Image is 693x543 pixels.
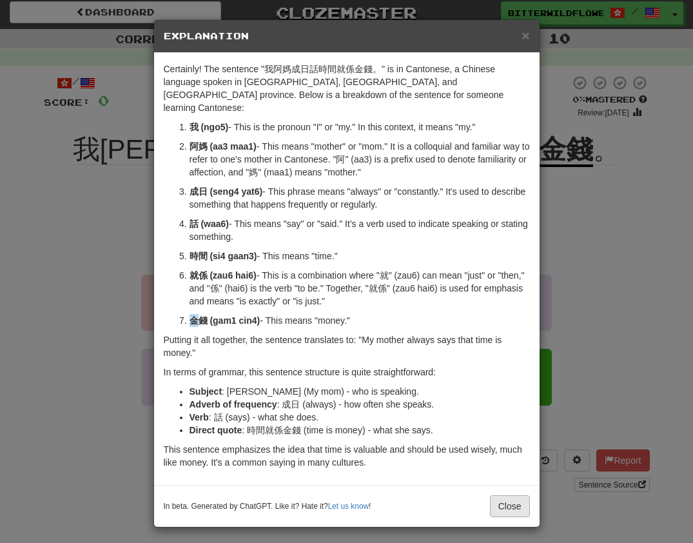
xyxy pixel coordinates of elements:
button: Close [490,495,530,517]
li: : 成日 (always) - how often she speaks. [190,398,530,411]
li: : [PERSON_NAME] (My mom) - who is speaking. [190,385,530,398]
span: × [522,28,529,43]
strong: 成日 (seng4 yat6) [190,186,263,197]
p: This sentence emphasizes the idea that time is valuable and should be used wisely, much like mone... [164,443,530,469]
strong: Adverb of frequency [190,399,277,410]
h5: Explanation [164,30,530,43]
strong: Verb [190,412,209,422]
p: - This is a combination where "就" (zau6) can mean "just" or "then," and "係" (hai6) is the verb "t... [190,269,530,308]
p: - This means "say" or "said." It's a verb used to indicate speaking or stating something. [190,217,530,243]
p: Certainly! The sentence "我阿媽成日話時間就係金錢。" is in Cantonese, a Chinese language spoken in [GEOGRAPHIC... [164,63,530,114]
strong: Subject [190,386,222,397]
p: In terms of grammar, this sentence structure is quite straightforward: [164,366,530,379]
strong: 話 (waa6) [190,219,229,229]
strong: Direct quote [190,425,242,435]
strong: 就係 (zau6 hai6) [190,270,257,281]
a: Let us know [328,502,369,511]
strong: 時間 (si4 gaan3) [190,251,257,261]
p: Putting it all together, the sentence translates to: "My mother always says that time is money." [164,333,530,359]
p: - This is the pronoun "I" or "my." In this context, it means "my." [190,121,530,133]
strong: 金錢 (gam1 cin4) [190,315,260,326]
p: - This phrase means "always" or "constantly." It's used to describe something that happens freque... [190,185,530,211]
li: : 話 (says) - what she does. [190,411,530,424]
p: - This means "time." [190,250,530,262]
strong: 我 (ngo5) [190,122,229,132]
p: - This means "money." [190,314,530,327]
button: Close [522,28,529,42]
strong: 阿媽 (aa3 maa1) [190,141,257,152]
small: In beta. Generated by ChatGPT. Like it? Hate it? ! [164,501,371,512]
p: - This means "mother" or "mom." It is a colloquial and familiar way to refer to one's mother in C... [190,140,530,179]
li: : 時間就係金錢 (time is money) - what she says. [190,424,530,437]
